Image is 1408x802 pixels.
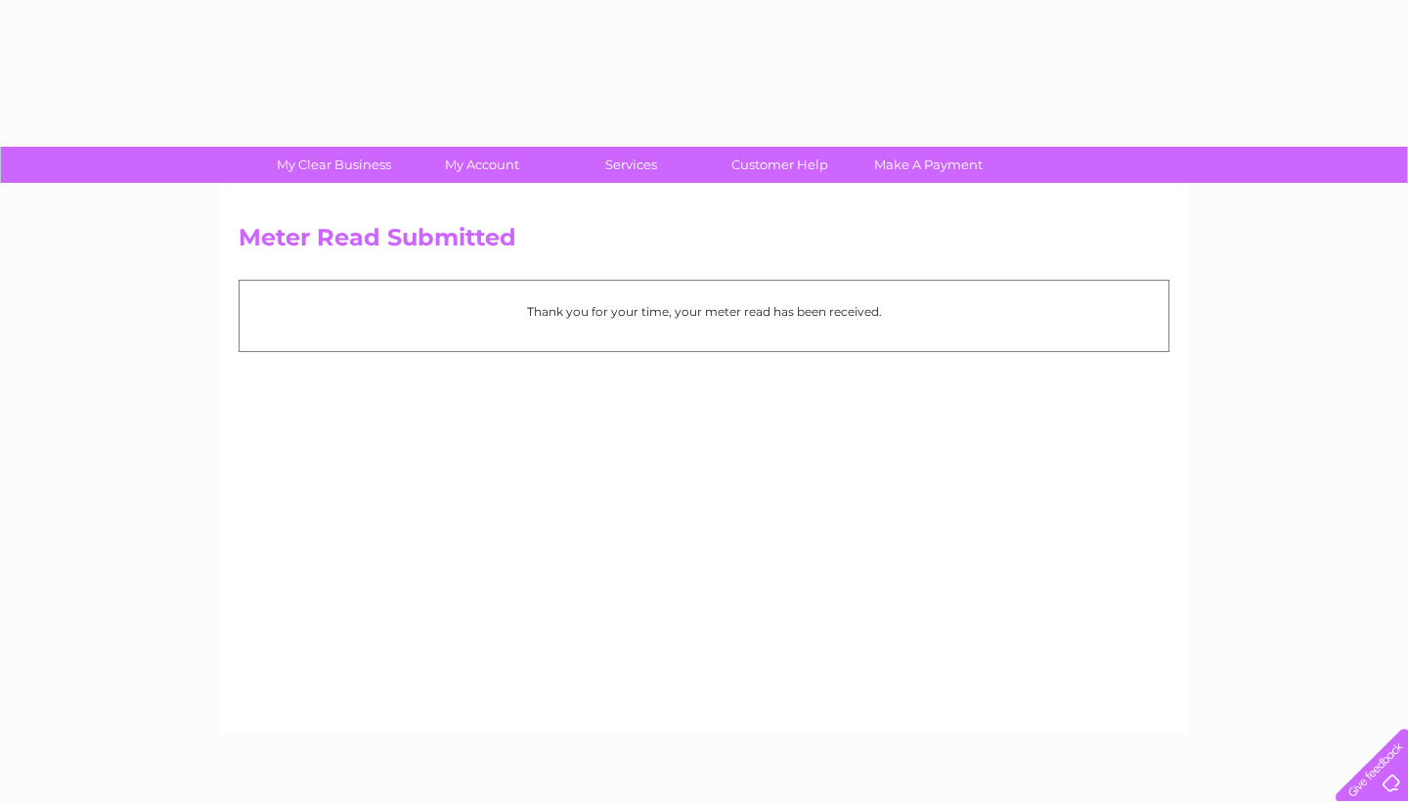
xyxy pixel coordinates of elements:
[550,147,712,183] a: Services
[699,147,860,183] a: Customer Help
[249,302,1159,321] p: Thank you for your time, your meter read has been received.
[402,147,563,183] a: My Account
[848,147,1009,183] a: Make A Payment
[253,147,415,183] a: My Clear Business
[239,224,1169,261] h2: Meter Read Submitted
